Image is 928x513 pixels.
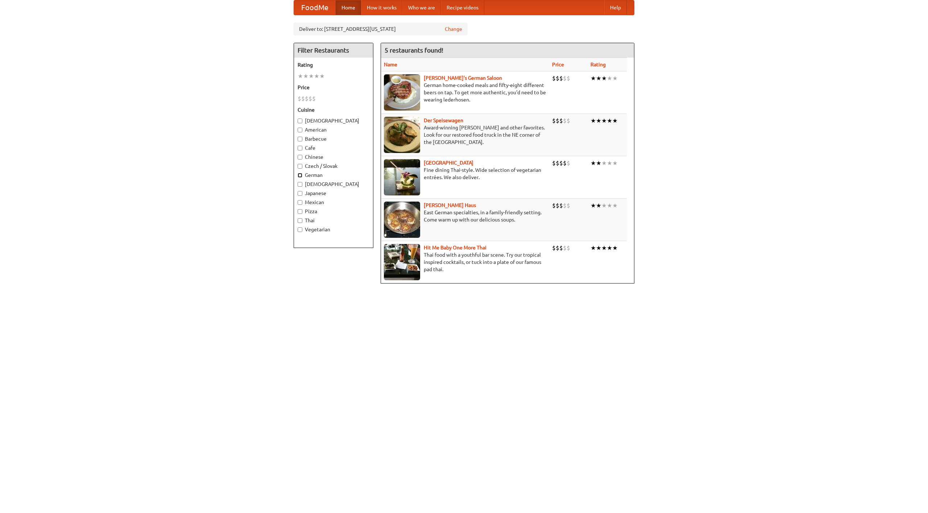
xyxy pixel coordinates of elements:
label: [DEMOGRAPHIC_DATA] [298,181,369,188]
li: ★ [596,74,601,82]
li: $ [563,202,567,210]
li: $ [301,95,305,103]
p: German home-cooked meals and fifty-eight different beers on tap. To get more authentic, you'd nee... [384,82,546,103]
a: Name [384,62,397,67]
li: $ [559,74,563,82]
li: $ [567,117,570,125]
li: ★ [591,117,596,125]
li: ★ [607,244,612,252]
li: $ [556,159,559,167]
li: $ [567,244,570,252]
li: ★ [612,159,618,167]
li: ★ [303,72,308,80]
input: [DEMOGRAPHIC_DATA] [298,182,302,187]
li: ★ [596,244,601,252]
label: Cafe [298,144,369,152]
a: Recipe videos [441,0,484,15]
a: Der Speisewagen [424,117,463,123]
input: Cafe [298,146,302,150]
li: $ [559,117,563,125]
label: Pizza [298,208,369,215]
a: Who we are [402,0,441,15]
li: $ [556,244,559,252]
label: Thai [298,217,369,224]
li: ★ [601,74,607,82]
p: Award-winning [PERSON_NAME] and other favorites. Look for our restored food truck in the NE corne... [384,124,546,146]
input: Czech / Slovak [298,164,302,169]
li: ★ [591,74,596,82]
li: ★ [601,202,607,210]
a: How it works [361,0,402,15]
li: $ [552,244,556,252]
li: $ [559,202,563,210]
li: ★ [298,72,303,80]
a: [GEOGRAPHIC_DATA] [424,160,473,166]
img: satay.jpg [384,159,420,195]
li: ★ [607,117,612,125]
a: Help [604,0,627,15]
input: Japanese [298,191,302,196]
a: [PERSON_NAME] Haus [424,202,476,208]
p: Fine dining Thai-style. Wide selection of vegetarian entrées. We also deliver. [384,166,546,181]
label: Japanese [298,190,369,197]
label: Barbecue [298,135,369,142]
li: ★ [314,72,319,80]
a: Price [552,62,564,67]
ng-pluralize: 5 restaurants found! [385,47,443,54]
img: esthers.jpg [384,74,420,111]
h5: Cuisine [298,106,369,113]
li: ★ [596,202,601,210]
label: German [298,171,369,179]
li: $ [312,95,316,103]
li: $ [567,74,570,82]
li: $ [305,95,308,103]
li: $ [298,95,301,103]
input: American [298,128,302,132]
h5: Rating [298,61,369,69]
li: ★ [591,244,596,252]
h4: Filter Restaurants [294,43,373,58]
img: speisewagen.jpg [384,117,420,153]
li: $ [308,95,312,103]
a: Home [336,0,361,15]
input: Pizza [298,209,302,214]
a: FoodMe [294,0,336,15]
li: $ [552,117,556,125]
li: ★ [596,159,601,167]
input: German [298,173,302,178]
input: Thai [298,218,302,223]
li: ★ [607,159,612,167]
input: Chinese [298,155,302,160]
p: Thai food with a youthful bar scene. Try our tropical inspired cocktails, or tuck into a plate of... [384,251,546,273]
li: ★ [612,117,618,125]
li: $ [556,202,559,210]
label: Czech / Slovak [298,162,369,170]
li: ★ [591,159,596,167]
input: Mexican [298,200,302,205]
li: ★ [308,72,314,80]
label: [DEMOGRAPHIC_DATA] [298,117,369,124]
li: $ [567,159,570,167]
p: East German specialties, in a family-friendly setting. Come warm up with our delicious soups. [384,209,546,223]
li: $ [556,74,559,82]
li: $ [559,159,563,167]
li: ★ [596,117,601,125]
a: [PERSON_NAME]'s German Saloon [424,75,502,81]
li: ★ [601,117,607,125]
a: Change [445,25,462,33]
li: $ [552,159,556,167]
b: Hit Me Baby One More Thai [424,245,486,251]
li: ★ [607,202,612,210]
li: $ [567,202,570,210]
input: Vegetarian [298,227,302,232]
li: ★ [319,72,325,80]
li: $ [563,117,567,125]
li: $ [552,202,556,210]
label: Vegetarian [298,226,369,233]
li: ★ [612,74,618,82]
li: $ [556,117,559,125]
